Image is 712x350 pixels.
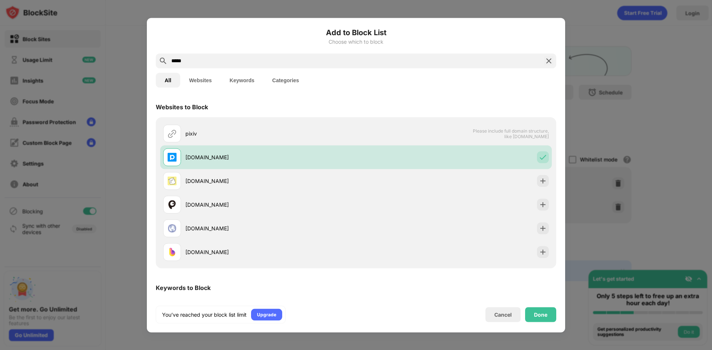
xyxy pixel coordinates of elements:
div: pixiv [185,130,356,137]
img: search.svg [159,56,168,65]
button: Websites [180,73,221,87]
img: favicons [168,153,177,161]
div: [DOMAIN_NAME] [185,177,356,185]
button: Keywords [221,73,263,87]
button: All [156,73,180,87]
img: favicons [168,224,177,233]
div: Choose which to block [156,39,556,44]
div: Done [534,311,547,317]
button: Categories [263,73,308,87]
h6: Add to Block List [156,27,556,38]
div: Keywords to Block [156,284,211,291]
span: Please include full domain structure, like [DOMAIN_NAME] [472,128,549,139]
div: [DOMAIN_NAME] [185,201,356,209]
div: [DOMAIN_NAME] [185,153,356,161]
img: favicons [168,200,177,209]
div: Upgrade [257,311,276,318]
div: [DOMAIN_NAME] [185,224,356,232]
img: favicons [168,247,177,256]
img: favicons [168,176,177,185]
div: Cancel [494,311,512,318]
div: You’ve reached your block list limit [162,311,247,318]
div: Websites to Block [156,103,208,110]
img: url.svg [168,129,177,138]
div: [DOMAIN_NAME] [185,248,356,256]
img: search-close [544,56,553,65]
